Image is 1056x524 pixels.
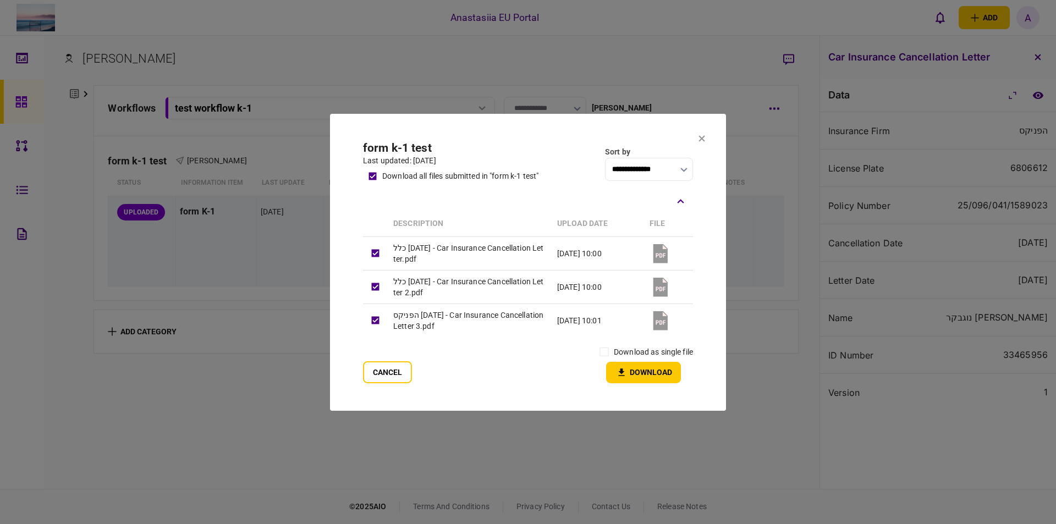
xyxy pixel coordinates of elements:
[363,361,412,383] button: Cancel
[605,146,693,157] div: Sort by
[388,270,552,304] td: כלל [DATE] - Car Insurance Cancellation Letter 2.pdf
[388,236,552,270] td: כלל [DATE] - Car Insurance Cancellation Letter.pdf
[363,141,538,155] h2: form k-1 test
[552,211,644,236] th: upload date
[388,211,552,236] th: Description
[363,155,538,166] div: last updated: [DATE]
[382,170,538,181] div: download all files submitted in "form k-1 test"
[552,236,644,270] td: [DATE] 10:00
[606,362,681,383] button: Download
[388,304,552,337] td: הפניקס [DATE] - Car Insurance Cancellation Letter 3.pdf
[644,211,693,236] th: file
[552,304,644,337] td: [DATE] 10:01
[614,346,693,358] label: download as single file
[552,270,644,304] td: [DATE] 10:00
